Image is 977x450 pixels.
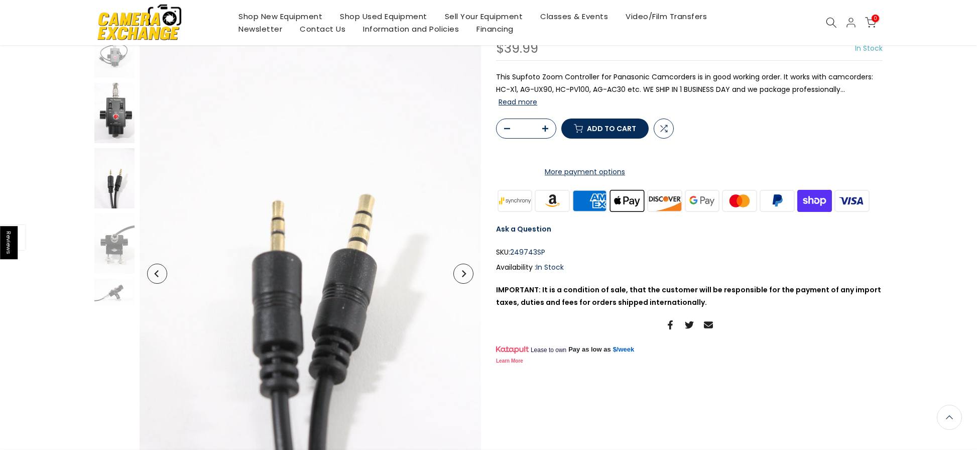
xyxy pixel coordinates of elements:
a: Video/Film Transfers [617,10,716,23]
img: synchrony [496,188,534,213]
a: Newsletter [230,23,291,35]
a: Share on Facebook [666,319,675,331]
div: $39.99 [496,42,538,55]
a: Shop New Equipment [230,10,331,23]
img: visa [833,188,871,213]
img: master [721,188,759,213]
a: More payment options [496,166,674,178]
img: google pay [683,188,721,213]
img: american express [571,188,608,213]
a: Financing [468,23,523,35]
span: Add to cart [587,125,636,132]
a: Classes & Events [532,10,617,23]
a: Back to the top [937,405,962,430]
img: Supfoto Zoom Controller for Panasonic Camcorders Video Equipment Supfoto 249743SP [94,279,135,305]
button: Add to cart [561,119,649,139]
div: Availability : [496,261,883,274]
a: Shop Used Equipment [331,10,436,23]
img: apple pay [608,188,646,213]
div: SKU: [496,246,883,259]
img: Supfoto Zoom Controller for Panasonic Camcorders Video Equipment Supfoto 249743SP [94,18,135,78]
span: Lease to own [531,346,566,354]
img: Supfoto Zoom Controller for Panasonic Camcorders Video Equipment Supfoto 249743SP [94,83,135,143]
a: Contact Us [291,23,354,35]
span: In Stock [536,262,564,272]
a: Ask a Question [496,224,551,234]
strong: IMPORTANT: It is a condition of sale, that the customer will be responsible for the payment of an... [496,285,881,307]
span: 0 [872,15,879,22]
a: Share on Email [704,319,713,331]
a: Share on Twitter [685,319,694,331]
span: Pay as low as [568,345,611,354]
a: Sell Your Equipment [436,10,532,23]
span: 249743SP [510,246,545,259]
img: paypal [759,188,796,213]
button: Read more [499,97,537,106]
img: discover [646,188,684,213]
button: Previous [147,264,167,284]
a: Information and Policies [354,23,468,35]
img: shopify pay [796,188,833,213]
span: In Stock [855,43,883,53]
img: Supfoto Zoom Controller for Panasonic Camcorders Video Equipment Supfoto 249743SP [94,148,135,208]
a: Learn More [496,358,523,364]
img: Supfoto Zoom Controller for Panasonic Camcorders Video Equipment Supfoto 249743SP [94,213,135,274]
button: Next [453,264,473,284]
a: 0 [865,17,876,28]
a: $/week [613,345,635,354]
p: This Supfoto Zoom Controller for Panasonic Camcorders is in good working order. It works with cam... [496,71,883,109]
img: amazon payments [534,188,571,213]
